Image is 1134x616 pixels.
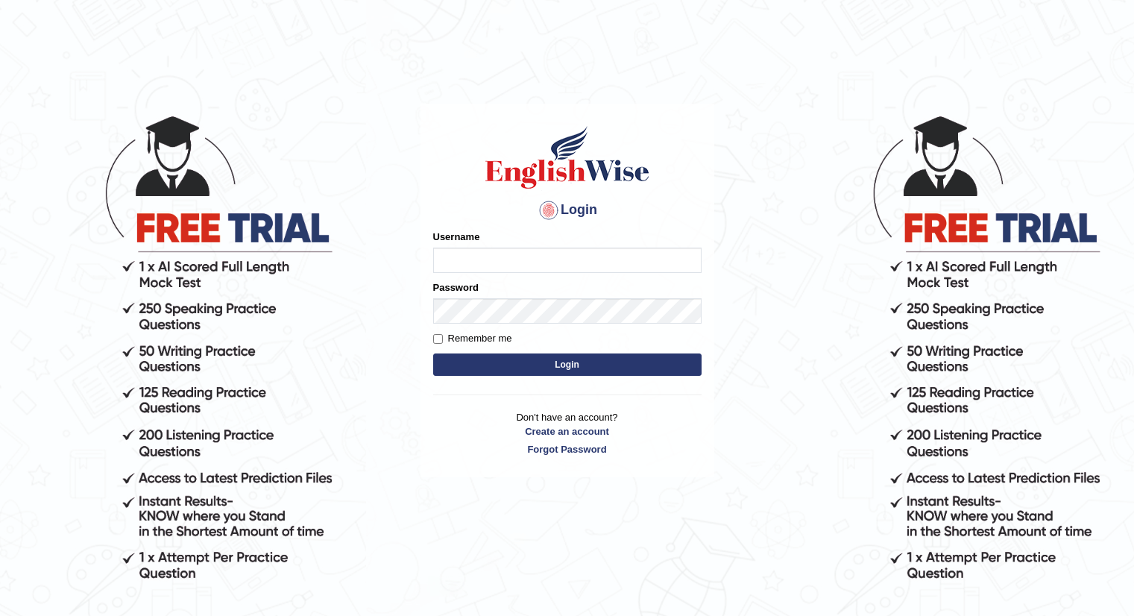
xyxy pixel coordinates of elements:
label: Username [433,230,480,244]
a: Create an account [433,424,702,439]
img: Logo of English Wise sign in for intelligent practice with AI [482,124,652,191]
input: Remember me [433,334,443,344]
label: Password [433,280,479,295]
a: Forgot Password [433,442,702,456]
label: Remember me [433,331,512,346]
button: Login [433,353,702,376]
h4: Login [433,198,702,222]
p: Don't have an account? [433,410,702,456]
